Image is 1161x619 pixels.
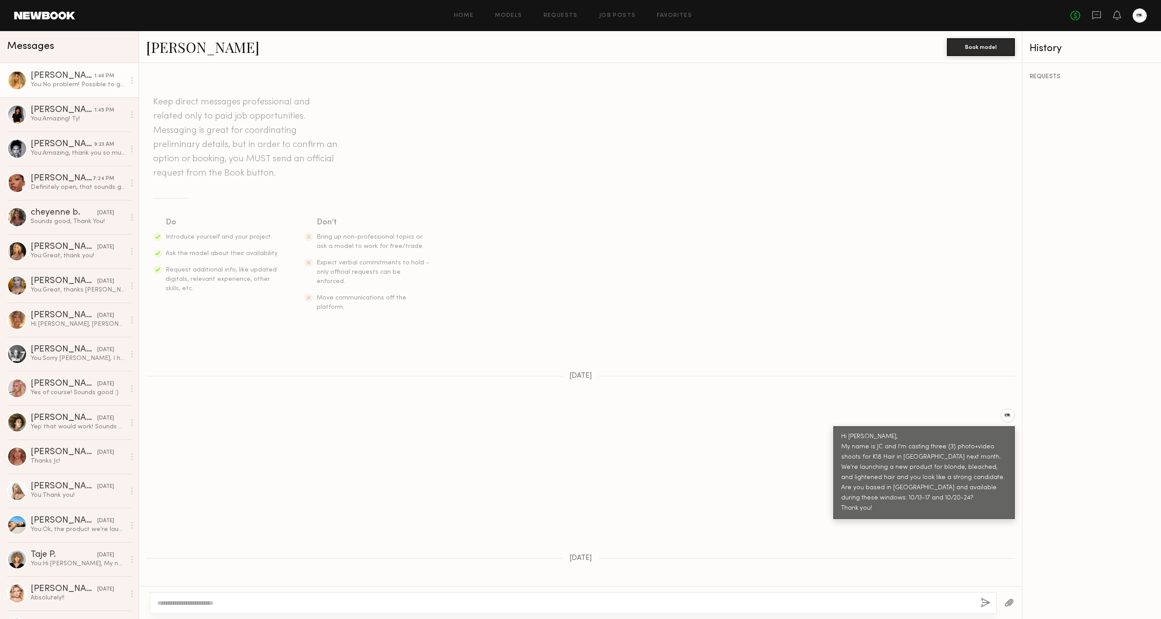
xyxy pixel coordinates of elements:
div: 9:23 AM [94,140,114,149]
div: Yes of course! Sounds good :) [31,388,125,397]
div: You: Great, thanks [PERSON_NAME]! [31,286,125,294]
div: You: Hi [PERSON_NAME], My name is JC and I'm casting three (3) photo+video shoots for K18 Hair in... [31,559,125,568]
div: [PERSON_NAME] [31,72,94,80]
div: [DATE] [97,311,114,320]
div: You: Amazing, thank you so much! [31,149,125,157]
div: [PERSON_NAME] [31,482,97,491]
div: cheyenne b. [31,208,97,217]
div: Absolutely!! [31,594,125,602]
span: Messages [7,41,54,52]
div: [PERSON_NAME] [31,585,97,594]
div: Yep that would work! Sounds good, I’ll hold for you 🥰 [31,423,125,431]
div: [DATE] [97,448,114,457]
div: [DATE] [97,414,114,423]
div: [PERSON_NAME] [31,174,93,183]
div: REQUESTS [1030,74,1154,80]
a: [PERSON_NAME] [146,37,259,56]
div: [PERSON_NAME] [31,311,97,320]
div: [DATE] [97,585,114,594]
span: [DATE] [569,555,592,562]
div: You: Thank you! [31,491,125,499]
a: Job Posts [599,13,636,19]
div: [DATE] [97,243,114,252]
div: You: Ok, the product we're launching is exclusively for blonde hair. If you're open to it, we wou... [31,525,125,534]
div: [DATE] [97,551,114,559]
a: Models [495,13,522,19]
div: Sounds good, Thank You! [31,217,125,226]
div: Taje P. [31,551,97,559]
a: Book model [947,43,1015,50]
div: [PERSON_NAME] [31,448,97,457]
div: [PERSON_NAME] [31,345,97,354]
span: Bring up non-professional topics or ask a model to work for free/trade. [317,234,424,249]
div: 7:24 PM [93,175,114,183]
div: [PERSON_NAME] [31,243,97,252]
span: Move communications off the platform. [317,295,406,310]
div: Definitely open, that sounds great! Appreciate it! [31,183,125,192]
div: You: Great, thank you! [31,252,125,260]
div: [DATE] [97,277,114,286]
span: [DATE] [569,372,592,380]
a: Favorites [657,13,692,19]
div: [PERSON_NAME] [31,414,97,423]
div: [PERSON_NAME] [31,140,94,149]
div: Don’t [317,216,430,229]
div: 1:46 PM [94,72,114,80]
div: [DATE] [97,209,114,217]
div: [DATE] [97,380,114,388]
header: Keep direct messages professional and related only to paid job opportunities. Messaging is great ... [153,95,340,180]
span: Introduce yourself and your project. [166,234,272,240]
div: [PERSON_NAME] [31,516,97,525]
div: [DATE] [97,517,114,525]
div: 1:45 PM [94,106,114,115]
div: Do [166,216,279,229]
div: You: Amazing! Ty! [31,115,125,123]
div: [DATE] [97,346,114,354]
span: Expect verbal commitments to hold - only official requests can be enforced. [317,260,429,284]
button: Book model [947,38,1015,56]
div: History [1030,44,1154,54]
div: You: Sorry [PERSON_NAME], I hit copy + paste to all candidates in our shortlist. You may have rec... [31,354,125,363]
div: [PERSON_NAME] [31,106,94,115]
div: [PERSON_NAME] [31,379,97,388]
div: Hi [PERSON_NAME], [PERSON_NAME] so excited to be considered & potentially be part of this campaig... [31,320,125,328]
a: Home [454,13,474,19]
span: Request additional info, like updated digitals, relevant experience, other skills, etc. [166,267,277,292]
div: [PERSON_NAME] [31,277,97,286]
a: Requests [544,13,578,19]
div: [DATE] [97,483,114,491]
span: Ask the model about their availability. [166,251,278,256]
div: Thanks Jc! [31,457,125,465]
div: You: No problem! Possible to get these in [DATE]? [31,80,125,89]
div: Hi [PERSON_NAME], My name is JC and I'm casting three (3) photo+video shoots for K18 Hair in [GEO... [841,432,1007,514]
